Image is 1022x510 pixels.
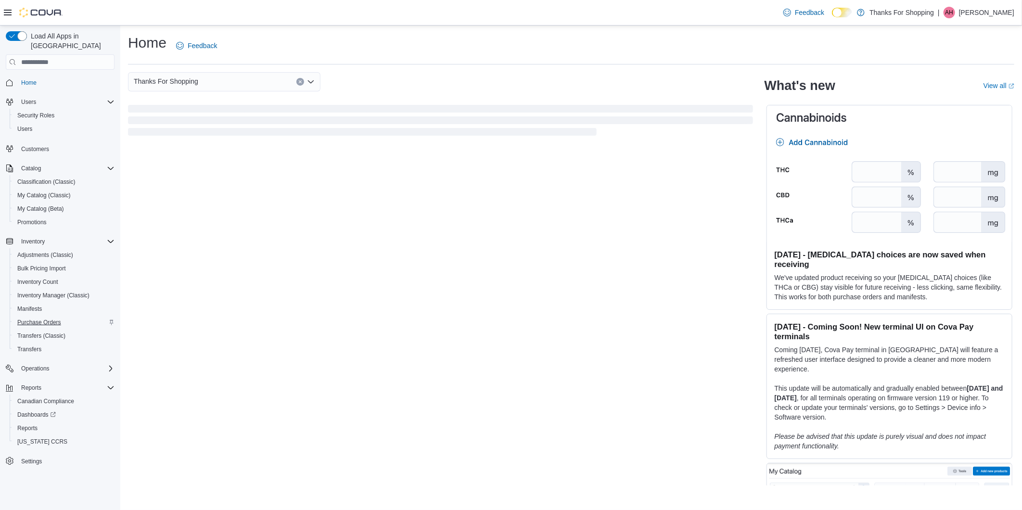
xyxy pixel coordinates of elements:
span: Inventory Count [17,278,58,286]
span: Operations [17,363,115,374]
button: Operations [2,362,118,375]
button: Security Roles [10,109,118,122]
a: Users [13,123,36,135]
span: Transfers (Classic) [13,330,115,342]
span: Customers [21,145,49,153]
span: Inventory Count [13,276,115,288]
span: Home [21,79,37,87]
a: Manifests [13,303,46,315]
a: Dashboards [10,408,118,421]
a: Inventory Count [13,276,62,288]
a: My Catalog (Classic) [13,190,75,201]
p: Coming [DATE], Cova Pay terminal in [GEOGRAPHIC_DATA] will feature a refreshed user interface des... [775,345,1004,374]
span: Inventory Manager (Classic) [17,292,89,299]
button: Catalog [17,163,45,174]
nav: Complex example [6,72,115,493]
svg: External link [1009,83,1014,89]
button: Canadian Compliance [10,395,118,408]
button: Adjustments (Classic) [10,248,118,262]
span: Promotions [17,218,47,226]
span: Catalog [17,163,115,174]
span: Settings [21,458,42,465]
button: Inventory [17,236,49,247]
span: Transfers [13,344,115,355]
button: Users [10,122,118,136]
span: Adjustments (Classic) [17,251,73,259]
span: Bulk Pricing Import [17,265,66,272]
button: Reports [10,421,118,435]
span: Customers [17,142,115,154]
a: Classification (Classic) [13,176,79,188]
span: Catalog [21,165,41,172]
h3: [DATE] - Coming Soon! New terminal UI on Cova Pay terminals [775,322,1004,341]
span: Manifests [17,305,42,313]
span: Inventory [21,238,45,245]
span: Users [13,123,115,135]
span: Home [17,76,115,89]
button: Bulk Pricing Import [10,262,118,275]
div: April Harder [944,7,955,18]
button: Customers [2,141,118,155]
button: Open list of options [307,78,315,86]
span: Reports [17,382,115,394]
a: Reports [13,422,41,434]
span: Manifests [13,303,115,315]
span: Purchase Orders [13,317,115,328]
span: Inventory [17,236,115,247]
button: Purchase Orders [10,316,118,329]
a: View allExternal link [984,82,1014,89]
h3: [DATE] - [MEDICAL_DATA] choices are now saved when receiving [775,250,1004,269]
span: AH [945,7,954,18]
span: My Catalog (Beta) [13,203,115,215]
span: Classification (Classic) [17,178,76,186]
a: Feedback [172,36,221,55]
span: Security Roles [17,112,54,119]
h1: Home [128,33,166,52]
a: Inventory Manager (Classic) [13,290,93,301]
a: Security Roles [13,110,58,121]
a: Feedback [779,3,828,22]
span: Transfers [17,345,41,353]
button: Users [17,96,40,108]
span: Security Roles [13,110,115,121]
button: Promotions [10,216,118,229]
p: Thanks For Shopping [869,7,934,18]
button: Manifests [10,302,118,316]
span: Washington CCRS [13,436,115,447]
button: My Catalog (Beta) [10,202,118,216]
span: Dashboards [13,409,115,421]
a: Adjustments (Classic) [13,249,77,261]
a: Settings [17,456,46,467]
span: Reports [13,422,115,434]
span: Users [17,125,32,133]
span: Operations [21,365,50,372]
span: Purchase Orders [17,319,61,326]
span: Promotions [13,217,115,228]
span: Classification (Classic) [13,176,115,188]
span: Load All Apps in [GEOGRAPHIC_DATA] [27,31,115,51]
button: Users [2,95,118,109]
span: Transfers (Classic) [17,332,65,340]
button: [US_STATE] CCRS [10,435,118,448]
a: Canadian Compliance [13,395,78,407]
a: Bulk Pricing Import [13,263,70,274]
button: Classification (Classic) [10,175,118,189]
span: Dashboards [17,411,56,419]
span: Dark Mode [832,17,832,18]
button: Operations [17,363,53,374]
p: This update will be automatically and gradually enabled between , for all terminals operating on ... [775,383,1004,422]
span: Canadian Compliance [17,397,74,405]
a: Dashboards [13,409,60,421]
span: Feedback [795,8,824,17]
p: We've updated product receiving so your [MEDICAL_DATA] choices (like THCa or CBG) stay visible fo... [775,273,1004,302]
button: Inventory Count [10,275,118,289]
span: Thanks For Shopping [134,76,198,87]
button: Clear input [296,78,304,86]
span: Feedback [188,41,217,51]
button: Home [2,76,118,89]
span: My Catalog (Beta) [17,205,64,213]
span: Reports [21,384,41,392]
h2: What's new [765,78,835,93]
a: Customers [17,143,53,155]
button: Catalog [2,162,118,175]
